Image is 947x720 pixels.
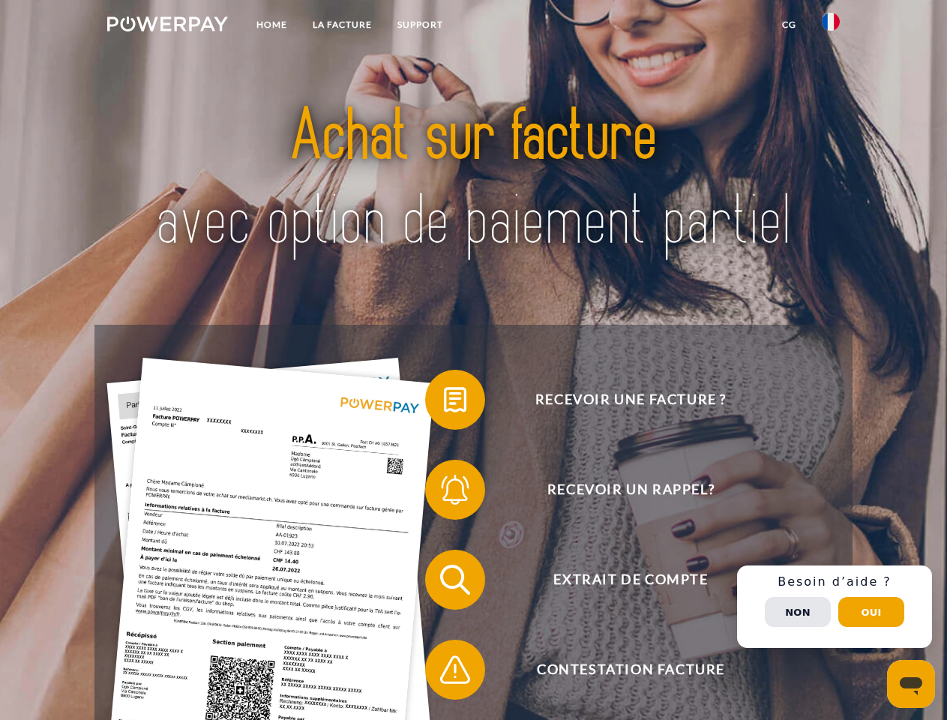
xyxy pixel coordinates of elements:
img: qb_bill.svg [436,381,474,418]
a: Support [385,11,456,38]
img: title-powerpay_fr.svg [143,72,804,287]
img: qb_warning.svg [436,651,474,688]
span: Recevoir une facture ? [447,370,814,430]
iframe: Bouton de lancement de la fenêtre de messagerie [887,660,935,708]
button: Non [765,597,831,627]
a: CG [769,11,809,38]
span: Contestation Facture [447,640,814,700]
button: Oui [838,597,904,627]
button: Extrait de compte [425,550,815,610]
button: Recevoir une facture ? [425,370,815,430]
h3: Besoin d’aide ? [746,574,923,589]
button: Recevoir un rappel? [425,460,815,520]
div: Schnellhilfe [737,565,932,648]
span: Recevoir un rappel? [447,460,814,520]
button: Contestation Facture [425,640,815,700]
img: fr [822,13,840,31]
img: logo-powerpay-white.svg [107,16,228,31]
img: qb_search.svg [436,561,474,598]
span: Extrait de compte [447,550,814,610]
img: qb_bell.svg [436,471,474,508]
a: Home [244,11,300,38]
a: LA FACTURE [300,11,385,38]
